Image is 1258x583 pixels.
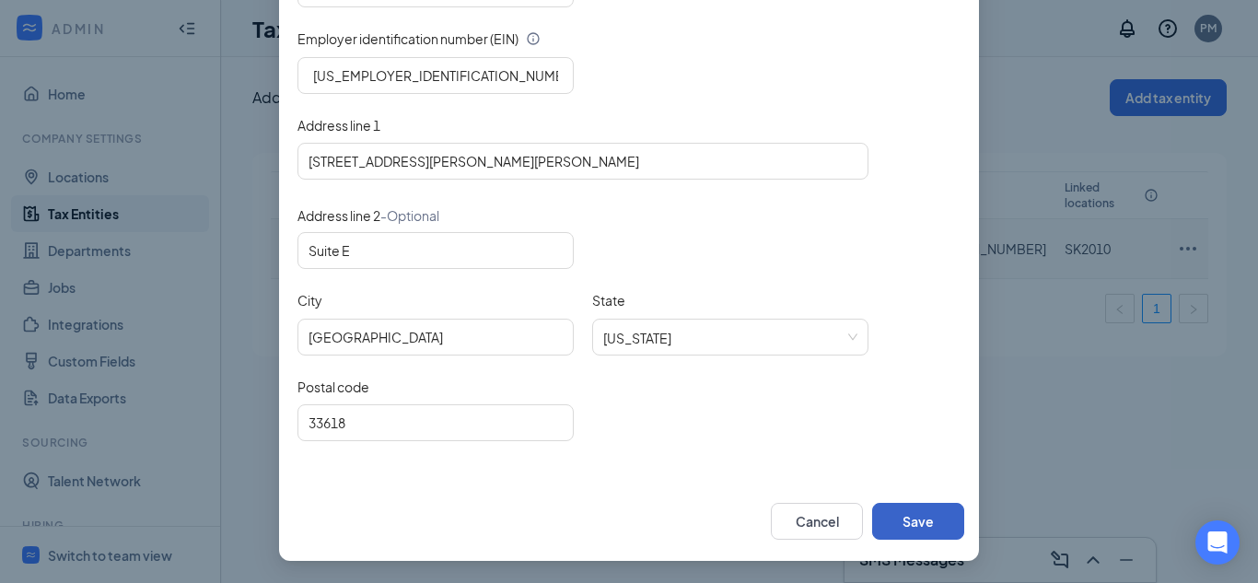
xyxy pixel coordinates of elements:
div: Open Intercom Messenger [1195,520,1240,565]
button: Cancel [771,503,863,540]
span: Employer identification number (EIN) [297,29,518,48]
span: - Optional [380,207,439,224]
input: Enter 9-digit number [297,57,574,94]
label: Postal code [297,378,369,396]
span: Florida [603,320,857,355]
span: Address line 2 [297,205,439,226]
button: Save [872,503,964,540]
label: Address line 1 [297,116,380,134]
svg: Info [526,31,541,46]
input: Address line 1 [297,143,868,180]
input: Postal code [297,404,574,441]
label: State [592,291,625,309]
input: City [297,319,574,356]
label: City [297,291,322,309]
